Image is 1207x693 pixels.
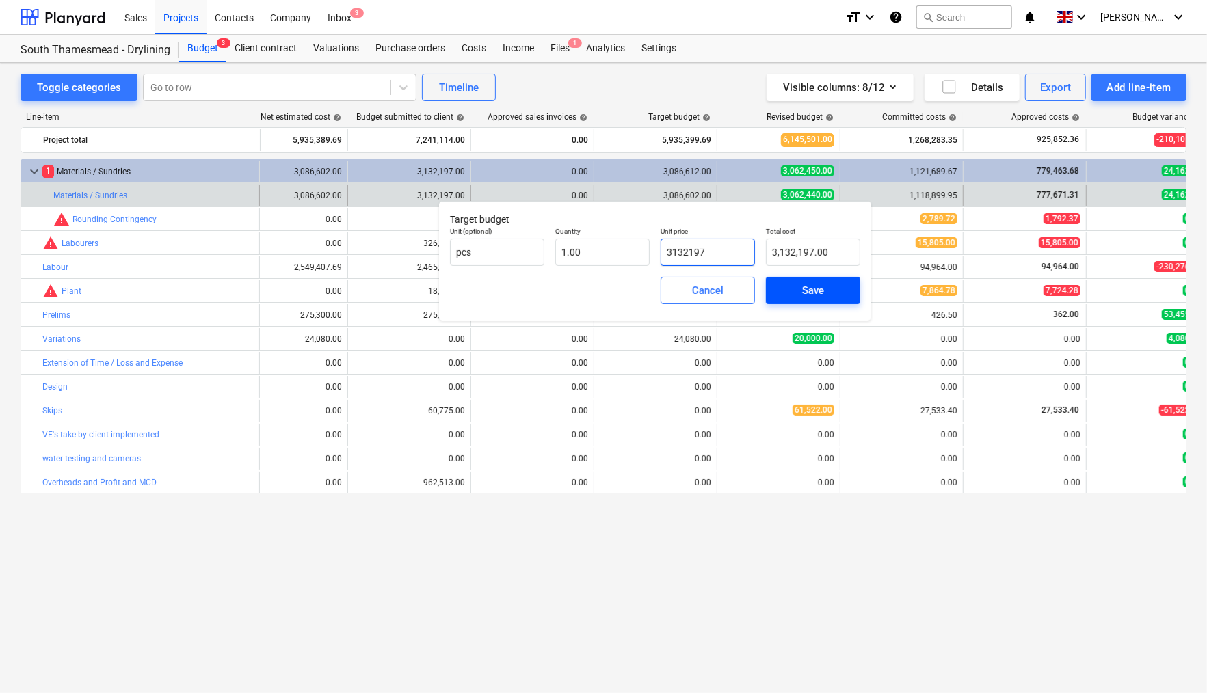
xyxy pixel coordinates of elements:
[766,277,860,304] button: Save
[423,310,465,320] div: 275,300.00
[330,113,341,122] span: help
[326,286,342,296] div: 0.00
[1183,285,1204,296] span: 0.00
[781,189,834,200] span: 3,062,440.00
[449,382,465,392] div: 0.00
[423,478,465,487] div: 962,513.00
[217,38,230,48] span: 3
[1011,112,1080,122] div: Approved costs
[882,112,957,122] div: Committed costs
[226,35,305,62] a: Client contract
[969,430,1080,439] div: 0.00
[766,227,860,239] p: Total cost
[305,35,367,62] a: Valuations
[969,358,1080,368] div: 0.00
[1183,476,1204,487] span: 0.00
[326,215,342,224] div: 0.00
[969,382,1080,392] div: 0.00
[695,406,711,416] div: 0.00
[450,213,860,227] p: Target budget
[1025,74,1087,101] button: Export
[1100,12,1169,23] span: [PERSON_NAME]
[818,454,834,463] div: 0.00
[1162,165,1204,176] span: 24,162.00
[818,382,834,392] div: 0.00
[417,191,465,200] div: 3,132,197.00
[1154,261,1204,272] span: -230,276.31
[326,239,342,248] div: 0.00
[179,35,226,62] a: Budget3
[916,5,1012,29] button: Search
[846,406,957,416] div: 27,533.40
[1170,9,1186,25] i: keyboard_arrow_down
[449,454,465,463] div: 0.00
[846,167,957,176] div: 1,121,689.67
[453,113,464,122] span: help
[42,406,62,416] a: Skips
[600,129,711,151] div: 5,935,399.69
[1035,134,1080,146] span: 925,852.36
[453,35,494,62] div: Costs
[367,35,453,62] a: Purchase orders
[53,191,127,200] a: Materials / Sundries
[695,454,711,463] div: 0.00
[423,239,465,248] div: 326,250.00
[477,454,588,463] div: 0.00
[920,285,957,296] span: 7,864.78
[422,74,496,101] button: Timeline
[846,382,957,392] div: 0.00
[37,79,121,96] div: Toggle categories
[846,430,957,439] div: 0.00
[305,334,342,344] div: 24,080.00
[356,112,464,122] div: Budget submitted to client
[1183,381,1204,392] span: 0.00
[477,430,588,439] div: 0.00
[326,430,342,439] div: 0.00
[477,478,588,487] div: 0.00
[1132,112,1203,122] div: Budget variance
[72,215,157,224] a: Rounding Contingency
[477,358,588,368] div: 0.00
[793,405,834,416] span: 61,522.00
[42,358,183,368] a: Extension of Time / Loss and Expense
[1183,237,1204,248] span: 0.00
[767,112,834,122] div: Revised budget
[326,454,342,463] div: 0.00
[42,334,81,344] a: Variations
[42,235,59,252] span: Committed costs exceed revised budget
[695,430,711,439] div: 0.00
[1162,309,1204,320] span: 53,455.00
[1040,405,1080,415] span: 27,533.40
[350,8,364,18] span: 3
[600,167,711,176] div: 3,086,612.00
[1039,237,1080,248] span: 15,805.00
[578,35,633,62] a: Analytics
[477,406,588,416] div: 0.00
[42,262,68,272] a: Labour
[767,74,914,101] button: Visible columns:8/12
[1139,627,1207,693] div: Chat Widget
[969,334,1080,344] div: 0.00
[555,227,650,239] p: Quantity
[1091,74,1186,101] button: Add line-item
[477,382,588,392] div: 0.00
[42,283,59,299] span: Committed costs exceed revised budget
[439,79,479,96] div: Timeline
[674,334,711,344] div: 24,080.00
[692,282,724,299] div: Cancel
[1073,9,1089,25] i: keyboard_arrow_down
[1040,79,1072,96] div: Export
[428,286,465,296] div: 18,125.00
[1044,213,1080,224] span: 1,792.37
[21,112,260,122] div: Line-item
[42,310,70,320] a: Prelims
[568,38,582,48] span: 1
[1069,113,1080,122] span: help
[925,74,1020,101] button: Details
[846,262,957,272] div: 94,964.00
[450,227,544,239] p: Unit (optional)
[43,129,254,151] div: Project total
[326,358,342,368] div: 0.00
